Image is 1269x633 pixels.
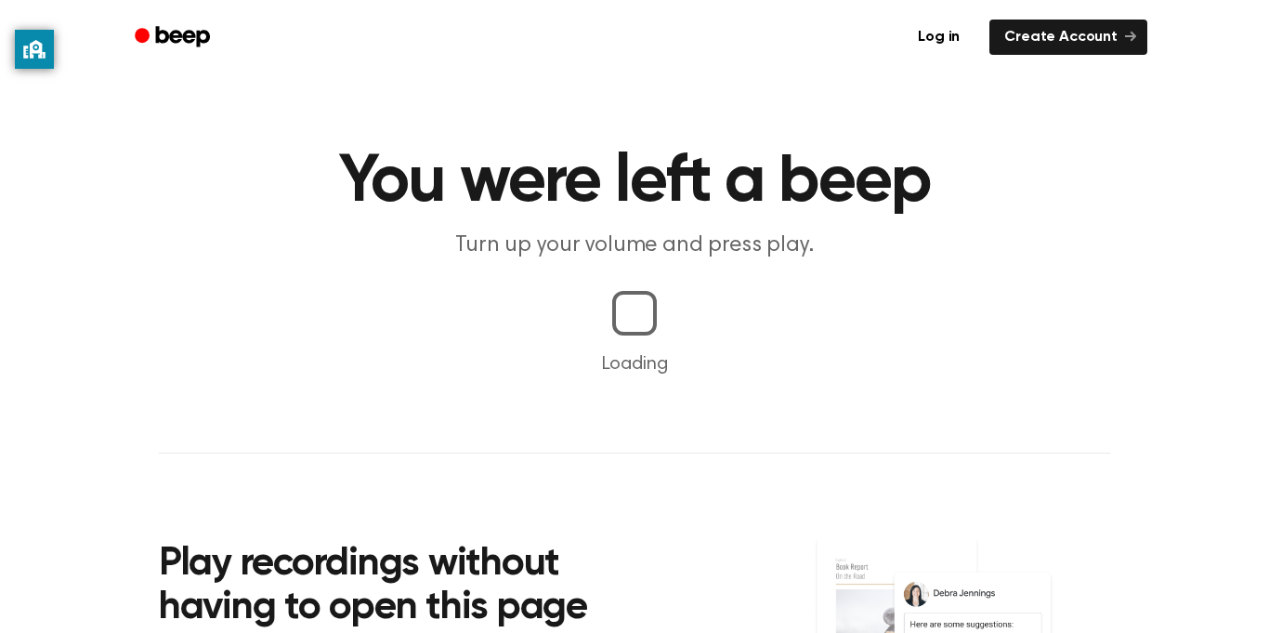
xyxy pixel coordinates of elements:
[989,20,1147,55] a: Create Account
[22,350,1247,378] p: Loading
[122,20,227,56] a: Beep
[278,231,991,261] p: Turn up your volume and press play.
[159,543,660,631] h2: Play recordings without having to open this page
[159,149,1110,216] h1: You were left a beep
[15,30,54,69] button: privacy banner
[899,16,978,59] a: Log in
